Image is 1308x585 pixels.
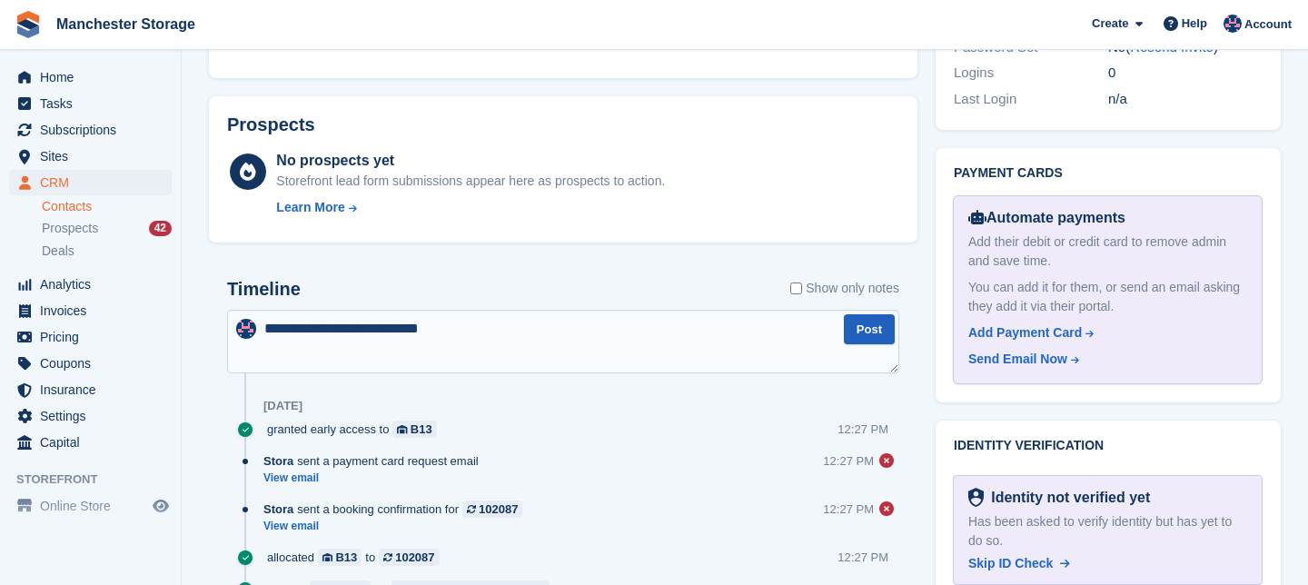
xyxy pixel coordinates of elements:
[263,519,531,534] a: View email
[276,150,665,172] div: No prospects yet
[42,243,74,260] span: Deals
[263,549,449,566] div: allocated to
[40,324,149,350] span: Pricing
[40,493,149,519] span: Online Store
[40,377,149,402] span: Insurance
[1244,15,1292,34] span: Account
[40,91,149,116] span: Tasks
[263,501,293,518] span: Stora
[968,207,1247,229] div: Automate payments
[276,198,665,217] a: Learn More
[1108,89,1263,110] div: n/a
[276,198,344,217] div: Learn More
[823,452,874,470] div: 12:27 PM
[462,501,522,518] a: 102087
[968,323,1082,342] div: Add Payment Card
[335,549,357,566] div: B13
[968,554,1070,573] a: Skip ID Check
[42,198,172,215] a: Contacts
[16,471,181,489] span: Storefront
[263,471,488,486] a: View email
[954,89,1108,110] div: Last Login
[42,219,172,238] a: Prospects 42
[954,63,1108,84] div: Logins
[790,279,899,298] label: Show only notes
[968,488,984,508] img: Identity Verification Ready
[263,452,293,470] span: Stora
[968,512,1247,550] div: Has been asked to verify identity but has yet to do so.
[9,493,172,519] a: menu
[263,452,488,470] div: sent a payment card request email
[40,170,149,195] span: CRM
[9,64,172,90] a: menu
[1125,39,1218,55] span: ( )
[40,403,149,429] span: Settings
[1108,63,1263,84] div: 0
[9,351,172,376] a: menu
[968,323,1240,342] a: Add Payment Card
[9,403,172,429] a: menu
[227,279,301,300] h2: Timeline
[379,549,439,566] a: 102087
[49,9,203,39] a: Manchester Storage
[954,166,1263,181] h2: Payment cards
[42,220,98,237] span: Prospects
[1130,39,1214,55] a: Resend Invite
[954,439,1263,453] h2: Identity verification
[40,351,149,376] span: Coupons
[9,117,172,143] a: menu
[150,495,172,517] a: Preview store
[9,298,172,323] a: menu
[9,272,172,297] a: menu
[15,11,42,38] img: stora-icon-8386f47178a22dfd0bd8f6a31ec36ba5ce8667c1dd55bd0f319d3a0aa187defe.svg
[40,64,149,90] span: Home
[263,399,302,413] div: [DATE]
[263,501,531,518] div: sent a booking confirmation for
[40,298,149,323] span: Invoices
[968,556,1053,570] span: Skip ID Check
[149,221,172,236] div: 42
[9,170,172,195] a: menu
[968,350,1067,369] div: Send Email Now
[227,114,315,135] h2: Prospects
[823,501,874,518] div: 12:27 PM
[40,430,149,455] span: Capital
[837,549,888,566] div: 12:27 PM
[9,91,172,116] a: menu
[9,324,172,350] a: menu
[1182,15,1207,33] span: Help
[40,144,149,169] span: Sites
[318,549,362,566] a: B13
[276,172,665,191] div: Storefront lead form submissions appear here as prospects to action.
[844,314,895,344] button: Post
[42,242,172,261] a: Deals
[9,377,172,402] a: menu
[411,421,432,438] div: B13
[1092,15,1128,33] span: Create
[9,430,172,455] a: menu
[392,421,436,438] a: B13
[395,549,434,566] div: 102087
[40,117,149,143] span: Subscriptions
[263,421,446,438] div: granted early access to
[984,487,1150,509] div: Identity not verified yet
[9,144,172,169] a: menu
[968,278,1247,316] div: You can add it for them, or send an email asking they add it via their portal.
[790,279,802,298] input: Show only notes
[479,501,518,518] div: 102087
[968,233,1247,271] div: Add their debit or credit card to remove admin and save time.
[40,272,149,297] span: Analytics
[837,421,888,438] div: 12:27 PM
